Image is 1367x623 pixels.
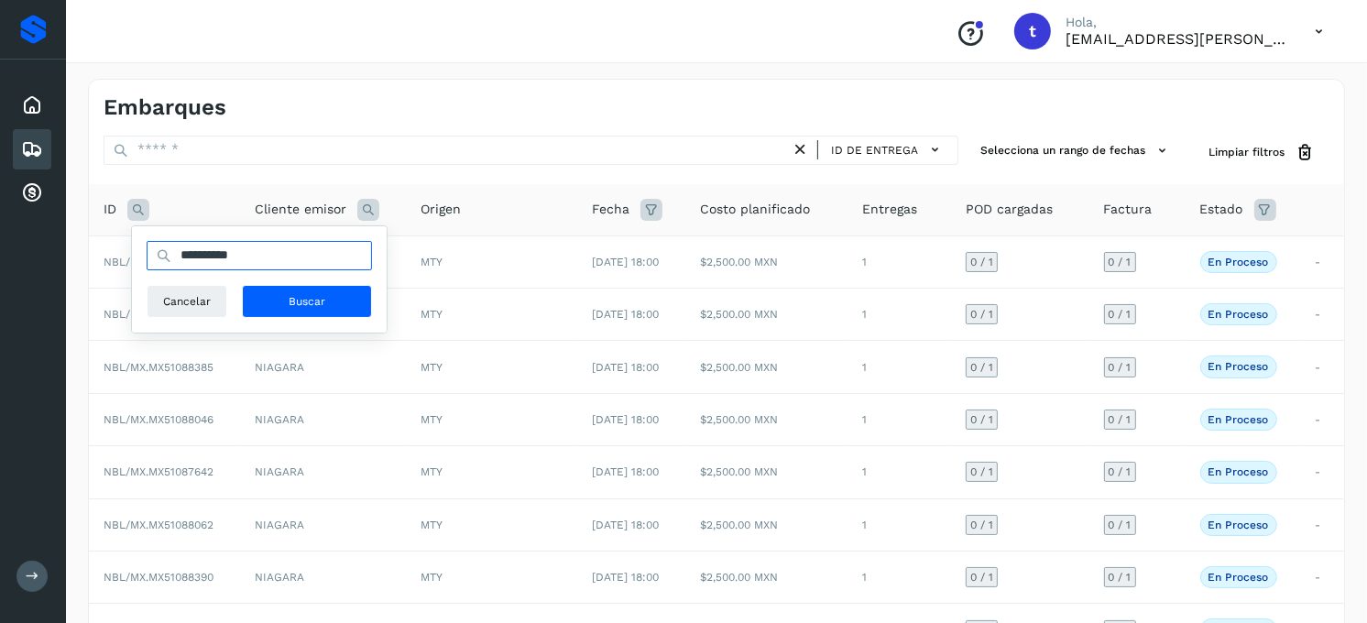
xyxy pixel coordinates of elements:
p: En proceso [1208,571,1269,584]
td: NIAGARA [240,446,407,498]
span: POD cargadas [966,200,1053,219]
span: 0 / 1 [1109,572,1132,583]
span: ID [104,200,116,219]
p: En proceso [1208,308,1269,321]
span: MTY [421,413,443,426]
span: Factura [1104,200,1153,219]
td: $2,500.00 MXN [685,341,848,393]
span: MTY [421,361,443,374]
span: NBL/MX.MX51088385 [104,361,213,374]
button: ID de entrega [826,137,950,163]
td: $2,500.00 MXN [685,235,848,288]
div: Inicio [13,85,51,126]
span: [DATE] 18:00 [592,256,659,268]
span: 0 / 1 [970,257,993,268]
span: Origen [421,200,462,219]
td: 1 [848,393,951,445]
p: En proceso [1208,256,1269,268]
span: 0 / 1 [1109,257,1132,268]
span: NBL/MX.MX51088046 [104,413,213,426]
span: Entregas [862,200,917,219]
span: [DATE] 18:00 [592,361,659,374]
td: - [1300,393,1344,445]
span: MTY [421,308,443,321]
span: 0 / 1 [970,519,993,530]
div: Cuentas por cobrar [13,173,51,213]
td: - [1300,498,1344,551]
span: 0 / 1 [1109,362,1132,373]
span: [DATE] 18:00 [592,413,659,426]
td: 1 [848,552,951,604]
span: NBL/MX.MX51088058 [104,308,213,321]
span: 0 / 1 [1109,414,1132,425]
td: $2,500.00 MXN [685,446,848,498]
span: MTY [421,519,443,531]
span: MTY [421,256,443,268]
span: 0 / 1 [970,362,993,373]
span: 0 / 1 [970,572,993,583]
span: NBL/MX.MX51088390 [104,571,213,584]
p: En proceso [1208,519,1269,531]
div: Embarques [13,129,51,169]
span: Estado [1200,200,1243,219]
td: - [1300,552,1344,604]
span: Costo planificado [700,200,810,219]
span: Limpiar filtros [1208,144,1285,160]
span: NBL/MX.MX51088062 [104,519,213,531]
td: $2,500.00 MXN [685,498,848,551]
button: Limpiar filtros [1194,136,1329,169]
p: Hola, [1066,15,1285,30]
td: - [1300,235,1344,288]
span: MTY [421,571,443,584]
td: NIAGARA [240,552,407,604]
span: [DATE] 18:00 [592,465,659,478]
td: - [1300,446,1344,498]
p: En proceso [1208,465,1269,478]
span: 0 / 1 [970,414,993,425]
span: 0 / 1 [1109,466,1132,477]
span: [DATE] 18:00 [592,308,659,321]
span: NBL/MX.MX51088048 [104,256,213,268]
span: Fecha [592,200,629,219]
td: NIAGARA [240,393,407,445]
p: En proceso [1208,360,1269,373]
span: 0 / 1 [970,466,993,477]
td: 1 [848,289,951,341]
td: NIAGARA [240,341,407,393]
span: 0 / 1 [1109,309,1132,320]
td: $2,500.00 MXN [685,393,848,445]
td: $2,500.00 MXN [685,552,848,604]
td: 1 [848,446,951,498]
span: 0 / 1 [1109,519,1132,530]
td: 1 [848,235,951,288]
td: - [1300,341,1344,393]
span: [DATE] 18:00 [592,519,659,531]
p: En proceso [1208,413,1269,426]
td: NIAGARA [240,498,407,551]
td: - [1300,289,1344,341]
button: Selecciona un rango de fechas [973,136,1179,166]
span: NBL/MX.MX51087642 [104,465,213,478]
p: transportes.lg.lozano@gmail.com [1066,30,1285,48]
span: MTY [421,465,443,478]
span: [DATE] 18:00 [592,571,659,584]
h4: Embarques [104,94,226,121]
td: $2,500.00 MXN [685,289,848,341]
span: ID de entrega [831,142,918,158]
span: Cliente emisor [255,200,346,219]
span: 0 / 1 [970,309,993,320]
td: 1 [848,341,951,393]
td: 1 [848,498,951,551]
